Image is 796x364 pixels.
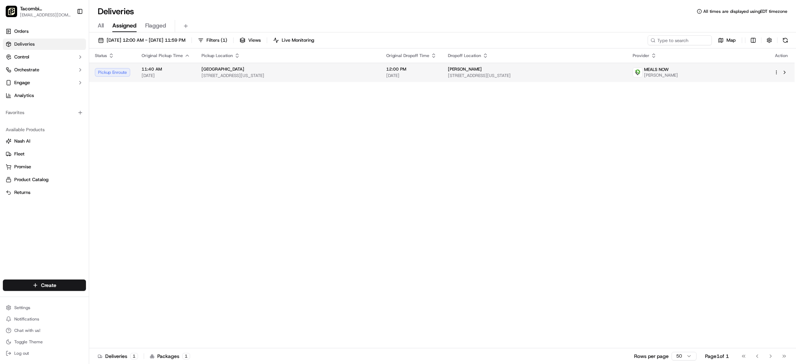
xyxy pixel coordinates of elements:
h1: Deliveries [98,6,134,17]
button: Create [3,280,86,291]
span: Orchestrate [14,67,39,73]
span: 11:40 AM [142,66,190,72]
button: Returns [3,187,86,198]
span: Status [95,53,107,58]
span: Assigned [112,21,137,30]
button: Filters(1) [195,35,230,45]
button: Views [236,35,264,45]
button: Map [715,35,739,45]
span: [DATE] [386,73,437,78]
span: Live Monitoring [282,37,314,43]
span: Create [41,282,56,289]
span: Original Dropoff Time [386,53,429,58]
button: Orchestrate [3,64,86,76]
span: Notifications [14,316,39,322]
span: [DATE] [142,73,190,78]
button: Product Catalog [3,174,86,185]
a: Powered byPylon [50,25,86,30]
button: Log out [3,348,86,358]
span: Control [14,54,29,60]
span: [PERSON_NAME] [644,72,678,78]
button: Settings [3,303,86,313]
span: 12:00 PM [386,66,437,72]
span: All [98,21,104,30]
span: [GEOGRAPHIC_DATA] [201,66,244,72]
span: Pylon [71,25,86,30]
p: Rows per page [634,353,669,360]
span: Filters [206,37,227,43]
span: Chat with us! [14,328,40,333]
button: Engage [3,77,86,88]
a: Promise [6,164,83,170]
button: Fleet [3,148,86,160]
img: Tacombi Empire State Building [6,6,17,17]
span: Toggle Theme [14,339,43,345]
input: Type to search [648,35,712,45]
span: Provider [633,53,649,58]
span: Flagged [145,21,166,30]
button: Tacombi [GEOGRAPHIC_DATA] [20,5,71,12]
button: Chat with us! [3,325,86,335]
a: Product Catalog [6,176,83,183]
span: All times are displayed using EDT timezone [703,9,787,14]
span: Dropoff Location [448,53,481,58]
span: Map [726,37,736,43]
a: Nash AI [6,138,83,144]
div: Deliveries [98,353,138,360]
button: Toggle Theme [3,337,86,347]
span: Fleet [14,151,25,157]
a: Returns [6,189,83,196]
span: Deliveries [14,41,35,47]
span: Pickup Location [201,53,233,58]
span: Log out [14,350,29,356]
span: ( 1 ) [221,37,227,43]
span: [PERSON_NAME] [448,66,482,72]
span: [STREET_ADDRESS][US_STATE] [448,73,621,78]
span: Nash AI [14,138,30,144]
a: Deliveries [3,39,86,50]
button: [EMAIL_ADDRESS][DOMAIN_NAME] [20,12,71,18]
button: Promise [3,161,86,173]
span: Views [248,37,261,43]
div: Available Products [3,124,86,135]
button: Refresh [780,35,790,45]
div: Favorites [3,107,86,118]
span: MEALS NOW [644,67,669,72]
span: Engage [14,80,30,86]
a: Fleet [6,151,83,157]
span: Returns [14,189,30,196]
span: Analytics [14,92,34,99]
button: Notifications [3,314,86,324]
button: Tacombi Empire State BuildingTacombi [GEOGRAPHIC_DATA][EMAIL_ADDRESS][DOMAIN_NAME] [3,3,74,20]
span: [DATE] 12:00 AM - [DATE] 11:59 PM [107,37,185,43]
span: Settings [14,305,30,311]
button: Live Monitoring [270,35,317,45]
button: Nash AI [3,135,86,147]
div: 1 [130,353,138,359]
button: Control [3,51,86,63]
span: Orders [14,28,29,35]
span: Product Catalog [14,176,49,183]
span: Promise [14,164,31,170]
div: Action [774,53,789,58]
span: [STREET_ADDRESS][US_STATE] [201,73,375,78]
button: [DATE] 12:00 AM - [DATE] 11:59 PM [95,35,189,45]
div: 1 [182,353,190,359]
a: Analytics [3,90,86,101]
div: Page 1 of 1 [705,353,729,360]
a: Orders [3,26,86,37]
span: Original Pickup Time [142,53,183,58]
img: melas_now_logo.png [633,68,642,77]
div: Packages [150,353,190,360]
